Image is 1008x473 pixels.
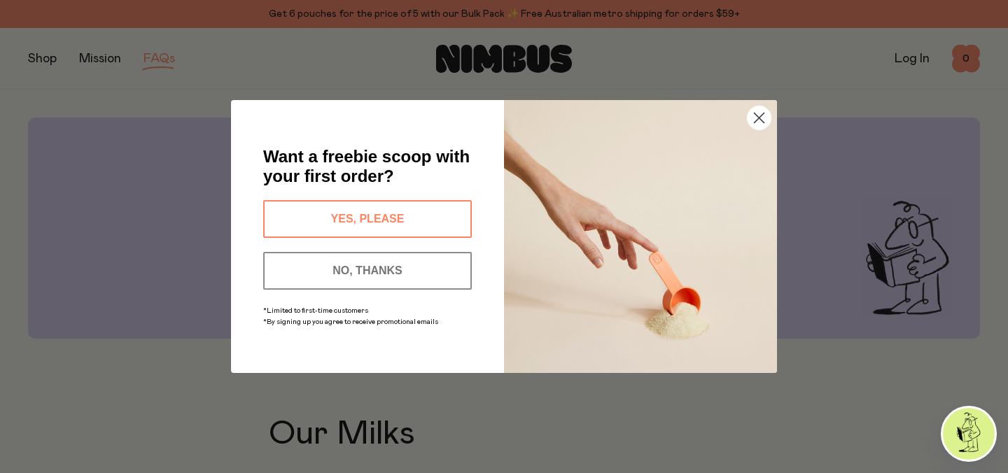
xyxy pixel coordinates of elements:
[504,100,777,373] img: c0d45117-8e62-4a02-9742-374a5db49d45.jpeg
[263,200,472,238] button: YES, PLEASE
[943,408,995,460] img: agent
[747,106,771,130] button: Close dialog
[263,318,438,325] span: *By signing up you agree to receive promotional emails
[263,147,470,185] span: Want a freebie scoop with your first order?
[263,252,472,290] button: NO, THANKS
[263,307,368,314] span: *Limited to first-time customers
